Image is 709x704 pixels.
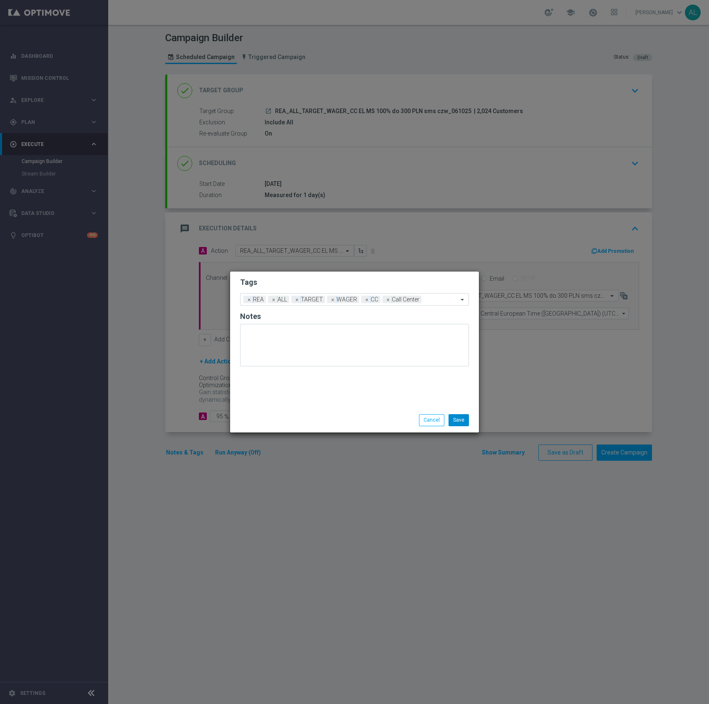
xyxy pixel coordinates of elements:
span: Call Center [390,296,421,303]
span: × [270,296,278,303]
span: ALL [275,296,289,303]
span: × [384,296,392,303]
span: × [293,296,301,303]
ng-select: ALL, Call Center, CC, REA, TARGET and 1 more [240,293,469,306]
span: × [329,296,337,303]
span: WAGER [335,296,359,303]
span: CC [369,296,380,303]
h2: Tags [240,277,469,287]
span: × [363,296,371,303]
span: × [245,296,253,303]
span: TARGET [299,296,325,303]
h2: Notes [240,311,469,321]
button: Cancel [419,414,444,426]
span: REA [251,296,266,303]
button: Save [449,414,469,426]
